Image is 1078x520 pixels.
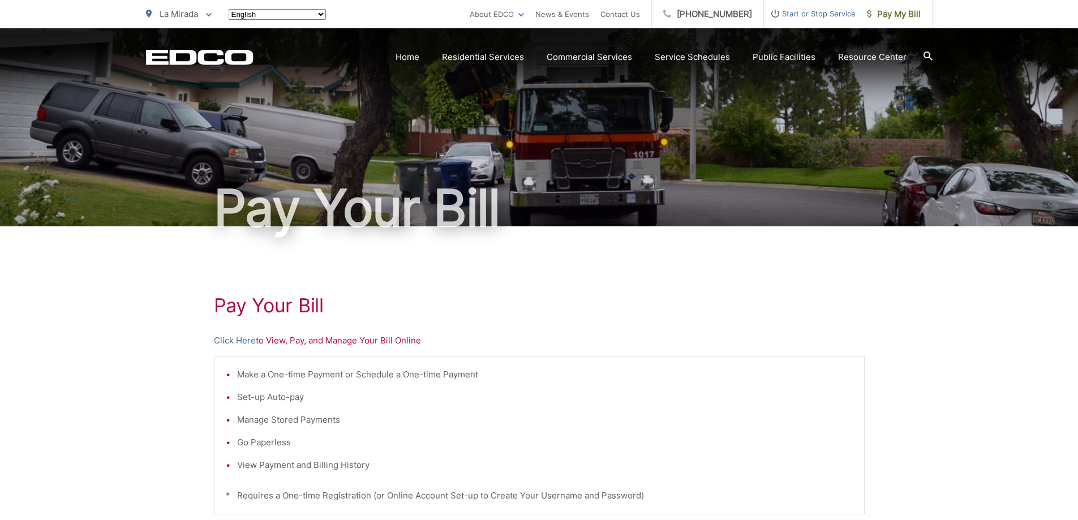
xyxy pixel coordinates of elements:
[146,49,254,65] a: EDCD logo. Return to the homepage.
[655,50,730,64] a: Service Schedules
[160,8,198,19] span: La Mirada
[146,180,933,237] h1: Pay Your Bill
[214,334,256,347] a: Click Here
[600,7,640,21] a: Contact Us
[229,9,326,20] select: Select a language
[867,7,921,21] span: Pay My Bill
[547,50,632,64] a: Commercial Services
[442,50,524,64] a: Residential Services
[214,294,865,317] h1: Pay Your Bill
[470,7,524,21] a: About EDCO
[237,368,853,381] li: Make a One-time Payment or Schedule a One-time Payment
[214,334,865,347] p: to View, Pay, and Manage Your Bill Online
[753,50,815,64] a: Public Facilities
[226,489,853,502] p: * Requires a One-time Registration (or Online Account Set-up to Create Your Username and Password)
[237,436,853,449] li: Go Paperless
[535,7,589,21] a: News & Events
[237,390,853,404] li: Set-up Auto-pay
[237,458,853,472] li: View Payment and Billing History
[237,413,853,427] li: Manage Stored Payments
[838,50,907,64] a: Resource Center
[396,50,419,64] a: Home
